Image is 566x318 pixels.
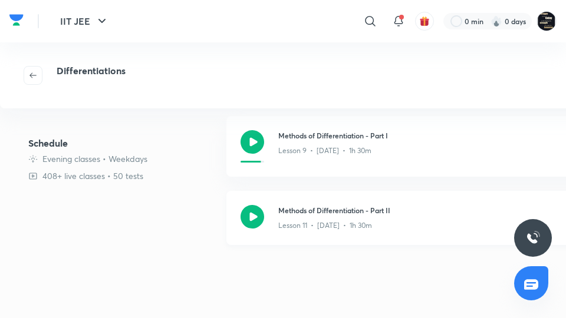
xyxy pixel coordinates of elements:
[9,11,24,32] a: Company Logo
[491,15,502,27] img: streak
[28,138,217,148] h4: Schedule
[53,9,116,33] button: IIT JEE
[278,220,372,231] p: Lesson 11 • [DATE] • 1h 30m
[57,66,126,85] h4: Differentiations
[415,12,434,31] button: avatar
[526,231,540,245] img: ttu
[537,11,557,31] img: Amber raj
[278,145,371,156] p: Lesson 9 • [DATE] • 1h 30m
[42,153,147,165] p: Evening classes • Weekdays
[9,11,24,29] img: Company Logo
[42,170,143,182] p: 408+ live classes • 50 tests
[419,16,430,26] img: avatar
